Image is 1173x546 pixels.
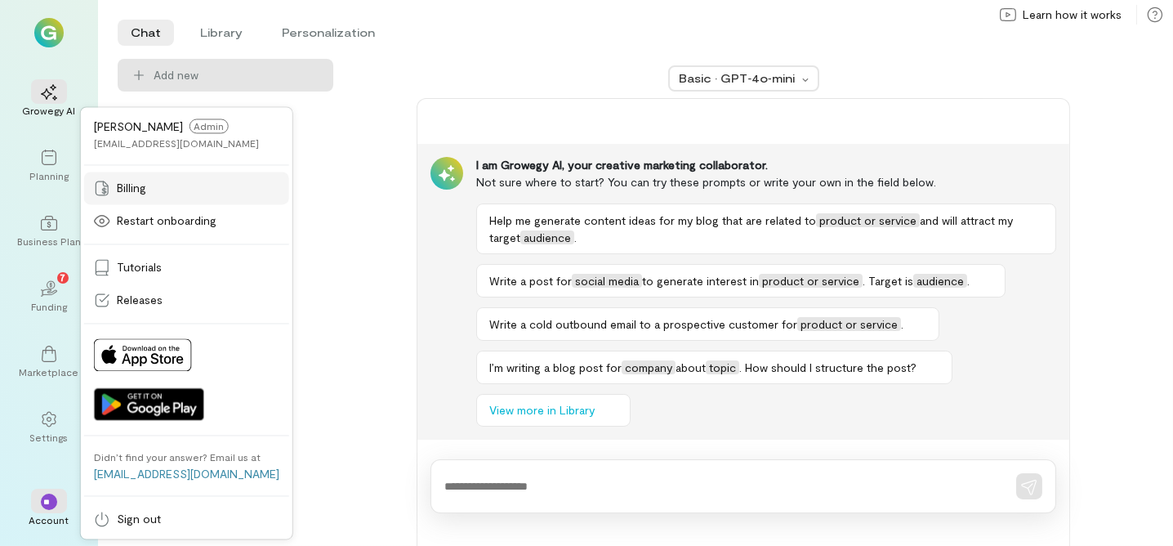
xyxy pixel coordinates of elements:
div: Business Plan [17,235,81,248]
a: Business Plan [20,202,78,261]
button: Write a post forsocial mediato generate interest inproduct or service. Target isaudience. [476,264,1006,298]
a: Tutorials [84,251,289,284]
div: I am Growegy AI, your creative marketing collaborator. [476,157,1056,173]
span: product or service [797,317,901,331]
span: Admin [190,119,229,133]
li: Personalization [269,20,388,46]
span: View more in Library [489,402,595,418]
span: . Target is [863,274,913,288]
div: Basic · GPT‑4o‑mini [680,70,797,87]
span: product or service [816,213,920,227]
a: Restart onboarding [84,204,289,237]
span: Restart onboarding [117,213,216,229]
div: Funding [31,300,67,313]
a: Marketplace [20,333,78,392]
span: Add new [154,67,198,83]
span: Releases [117,292,163,308]
button: I’m writing a blog post forcompanyabouttopic. How should I structure the post? [476,351,952,384]
div: Planning [29,169,69,182]
a: Billing [84,172,289,204]
div: Settings [30,431,69,444]
span: company [622,360,676,374]
span: Billing [117,180,146,196]
li: Chat [118,20,174,46]
li: Library [187,20,256,46]
span: Write a cold outbound email to a prospective customer for [489,317,797,331]
span: . [901,317,903,331]
a: Growegy AI [20,71,78,130]
span: 7 [60,270,66,284]
span: . [574,230,577,244]
a: Funding [20,267,78,326]
span: about [676,360,706,374]
span: I’m writing a blog post for [489,360,622,374]
span: social media [572,274,642,288]
span: Sign out [117,511,161,527]
a: Sign out [84,503,289,535]
span: to generate interest in [642,274,759,288]
img: Download on App Store [94,338,192,371]
a: Planning [20,136,78,195]
span: Write a post for [489,274,572,288]
a: [EMAIL_ADDRESS][DOMAIN_NAME] [94,467,279,481]
button: Write a cold outbound email to a prospective customer forproduct or service. [476,307,939,341]
button: View more in Library [476,394,631,427]
a: Releases [84,284,289,316]
span: audience [913,274,967,288]
span: . [967,274,970,288]
span: product or service [759,274,863,288]
button: Help me generate content ideas for my blog that are related toproduct or serviceand will attract ... [476,204,1056,254]
span: Tutorials [117,259,162,275]
img: Get it on Google Play [94,387,204,420]
div: Growegy AI [23,104,76,117]
div: Marketplace [20,365,79,378]
a: Settings [20,398,78,457]
span: Help me generate content ideas for my blog that are related to [489,213,816,227]
div: Not sure where to start? You can try these prompts or write your own in the field below. [476,173,1056,190]
span: . How should I structure the post? [739,360,917,374]
span: audience [520,230,574,244]
span: topic [706,360,739,374]
span: [PERSON_NAME] [94,119,183,133]
div: Didn’t find your answer? Email us at [94,450,261,463]
span: Learn how it works [1023,7,1122,23]
div: Account [29,513,69,526]
div: [EMAIL_ADDRESS][DOMAIN_NAME] [94,136,259,150]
